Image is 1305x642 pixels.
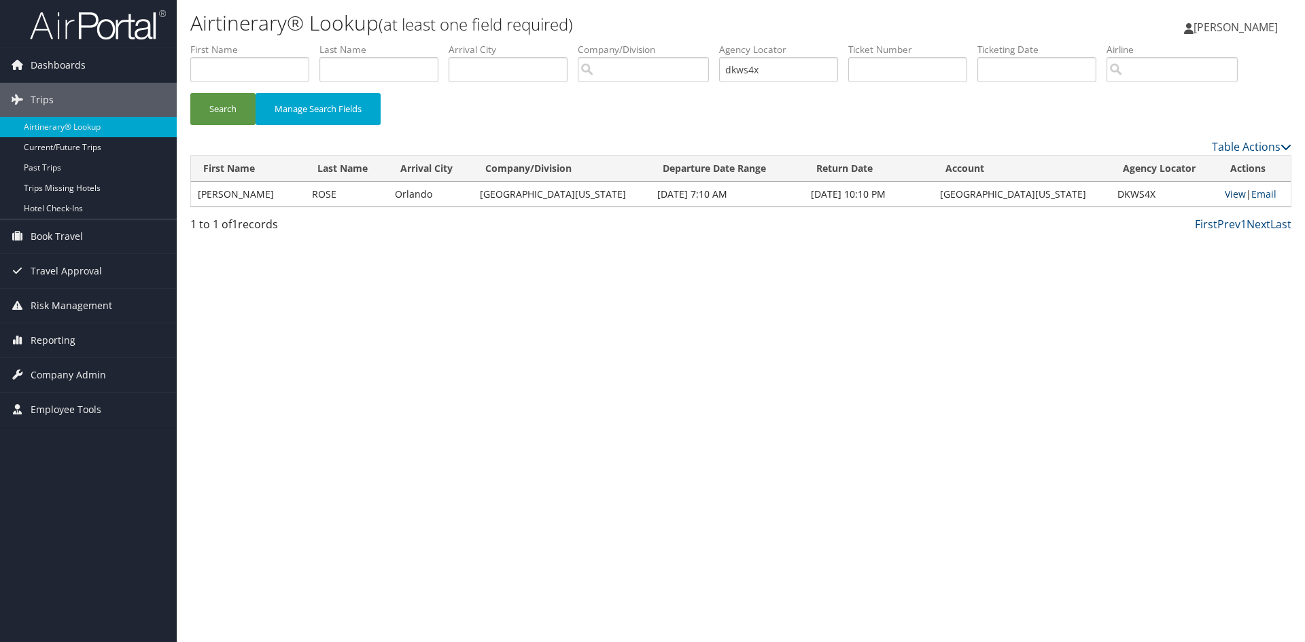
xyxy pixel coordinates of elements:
span: Dashboards [31,48,86,82]
span: Reporting [31,323,75,357]
th: Company/Division [473,156,650,182]
td: [DATE] 7:10 AM [650,182,803,207]
th: Agency Locator: activate to sort column ascending [1111,156,1219,182]
a: Email [1251,188,1276,200]
label: Last Name [319,43,449,56]
th: First Name: activate to sort column ascending [191,156,305,182]
td: ROSE [305,182,388,207]
th: Return Date: activate to sort column ascending [804,156,933,182]
button: Manage Search Fields [256,93,381,125]
a: View [1225,188,1246,200]
th: Account: activate to sort column ascending [933,156,1111,182]
th: Departure Date Range: activate to sort column ascending [650,156,803,182]
label: Ticket Number [848,43,977,56]
span: Travel Approval [31,254,102,288]
td: [GEOGRAPHIC_DATA][US_STATE] [933,182,1111,207]
span: Book Travel [31,219,83,253]
span: 1 [232,217,238,232]
th: Last Name: activate to sort column ascending [305,156,388,182]
td: DKWS4X [1111,182,1219,207]
label: Ticketing Date [977,43,1107,56]
th: Actions [1218,156,1291,182]
a: Table Actions [1212,139,1291,154]
label: Company/Division [578,43,719,56]
a: Next [1247,217,1270,232]
label: Arrival City [449,43,578,56]
span: Company Admin [31,358,106,392]
label: Agency Locator [719,43,848,56]
span: [PERSON_NAME] [1194,20,1278,35]
a: 1 [1240,217,1247,232]
div: 1 to 1 of records [190,216,451,239]
small: (at least one field required) [379,13,573,35]
a: [PERSON_NAME] [1184,7,1291,48]
span: Risk Management [31,289,112,323]
img: airportal-logo.png [30,9,166,41]
label: First Name [190,43,319,56]
td: [PERSON_NAME] [191,182,305,207]
td: [GEOGRAPHIC_DATA][US_STATE] [473,182,650,207]
a: First [1195,217,1217,232]
label: Airline [1107,43,1248,56]
td: [DATE] 10:10 PM [804,182,933,207]
span: Trips [31,83,54,117]
a: Prev [1217,217,1240,232]
a: Last [1270,217,1291,232]
h1: Airtinerary® Lookup [190,9,924,37]
th: Arrival City: activate to sort column ascending [388,156,473,182]
td: Orlando [388,182,473,207]
button: Search [190,93,256,125]
td: | [1218,182,1291,207]
span: Employee Tools [31,393,101,427]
